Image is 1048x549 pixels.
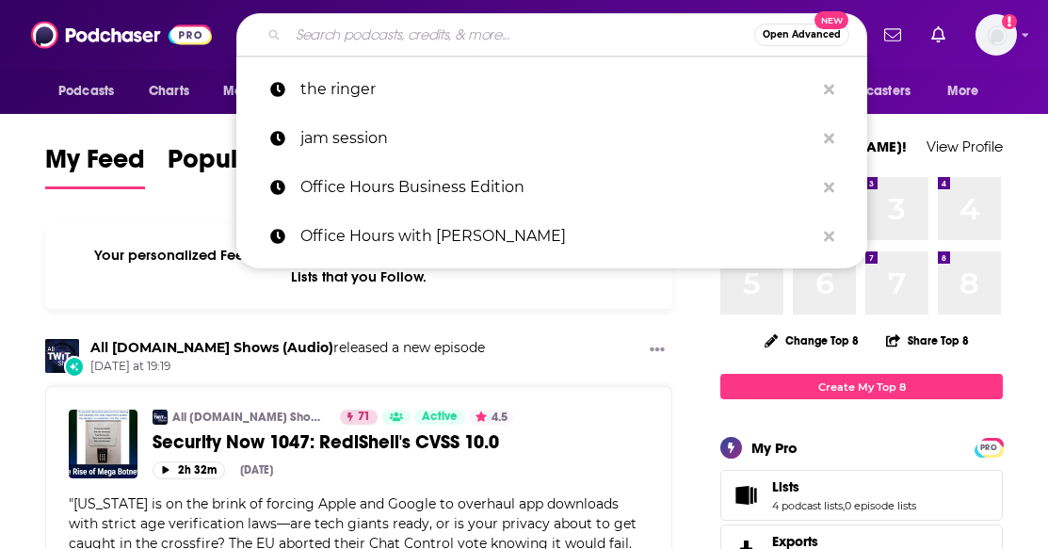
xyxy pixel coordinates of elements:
[236,65,867,114] a: the ringer
[470,410,513,425] button: 4.5
[975,14,1017,56] span: Logged in as HavasAlexa
[885,322,970,359] button: Share Top 8
[236,163,867,212] a: Office Hours Business Edition
[720,374,1003,399] a: Create My Top 8
[300,65,814,114] p: the ringer
[153,410,168,425] img: All TWiT.tv Shows (Audio)
[137,73,201,109] a: Charts
[422,408,458,427] span: Active
[45,339,79,373] img: All TWiT.tv Shows (Audio)
[934,73,1003,109] button: open menu
[753,329,870,352] button: Change Top 8
[69,410,137,478] img: Security Now 1047: RediShell's CVSS 10.0
[808,73,938,109] button: open menu
[814,11,848,29] span: New
[45,223,672,309] div: Your personalized Feed is curated based on the Podcasts, Creators, Users, and Lists that you Follow.
[772,478,799,495] span: Lists
[153,430,649,454] a: Security Now 1047: RediShell's CVSS 10.0
[168,143,328,186] span: Popular Feed
[1002,14,1017,29] svg: Add a profile image
[975,14,1017,56] img: User Profile
[843,499,845,512] span: ,
[300,114,814,163] p: jam session
[236,13,867,57] div: Search podcasts, credits, & more...
[754,24,849,46] button: Open AdvancedNew
[149,78,189,105] span: Charts
[45,73,138,109] button: open menu
[763,30,841,40] span: Open Advanced
[977,440,1000,454] a: PRO
[877,19,909,51] a: Show notifications dropdown
[358,408,370,427] span: 71
[927,137,1003,155] a: View Profile
[845,499,916,512] a: 0 episode lists
[172,410,328,425] a: All [DOMAIN_NAME] Shows (Audio)
[45,143,145,186] span: My Feed
[31,17,212,53] img: Podchaser - Follow, Share and Rate Podcasts
[772,499,843,512] a: 4 podcast lists
[90,359,485,375] span: [DATE] at 19:19
[64,356,85,377] div: New Episode
[924,19,953,51] a: Show notifications dropdown
[168,143,328,189] a: Popular Feed
[240,463,273,476] div: [DATE]
[236,212,867,261] a: Office Hours with [PERSON_NAME]
[300,163,814,212] p: Office Hours Business Edition
[340,410,378,425] a: 71
[977,441,1000,455] span: PRO
[153,461,225,479] button: 2h 32m
[975,14,1017,56] button: Show profile menu
[58,78,114,105] span: Podcasts
[90,339,333,356] a: All TWiT.tv Shows (Audio)
[720,470,1003,521] span: Lists
[90,339,485,357] h3: released a new episode
[45,143,145,189] a: My Feed
[414,410,465,425] a: Active
[153,430,499,454] span: Security Now 1047: RediShell's CVSS 10.0
[727,482,765,509] a: Lists
[288,20,754,50] input: Search podcasts, credits, & more...
[751,439,798,457] div: My Pro
[210,73,314,109] button: open menu
[772,478,916,495] a: Lists
[300,212,814,261] p: Office Hours with Monica Langley
[223,78,290,105] span: Monitoring
[642,339,672,363] button: Show More Button
[947,78,979,105] span: More
[236,114,867,163] a: jam session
